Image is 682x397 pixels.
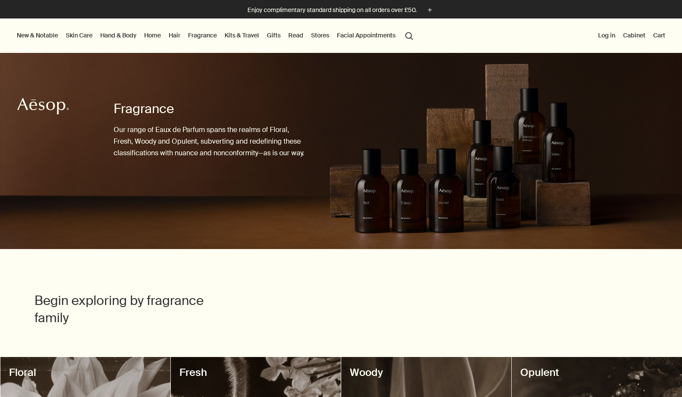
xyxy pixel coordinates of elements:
button: New & Notable [15,30,60,41]
nav: primary [15,18,417,53]
a: Cabinet [621,30,647,41]
a: Home [142,30,163,41]
h1: Fragrance [114,100,306,117]
a: Facial Appointments [335,30,397,41]
a: Fragrance [186,30,219,41]
a: Hair [167,30,182,41]
nav: supplementary [596,18,667,53]
h3: Opulent [520,366,673,379]
a: Aesop [15,95,71,119]
h2: Begin exploring by fragrance family [34,292,239,326]
a: Kits & Travel [223,30,261,41]
button: Log in [596,30,617,41]
button: Enjoy complimentary standard shipping on all orders over £50. [247,5,435,15]
button: Stores [309,30,331,41]
button: Cart [651,30,667,41]
a: Skin Care [64,30,94,41]
h3: Floral [9,366,162,379]
a: Gifts [265,30,282,41]
a: Read [287,30,305,41]
h3: Woody [350,366,503,379]
p: Our range of Eaux de Parfum spans the realms of Floral, Fresh, Woody and Opulent, subverting and ... [114,124,306,159]
h3: Fresh [179,366,332,379]
svg: Aesop [17,98,69,115]
button: Open search [401,27,417,43]
a: Hand & Body [99,30,138,41]
p: Enjoy complimentary standard shipping on all orders over £50. [247,6,417,15]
